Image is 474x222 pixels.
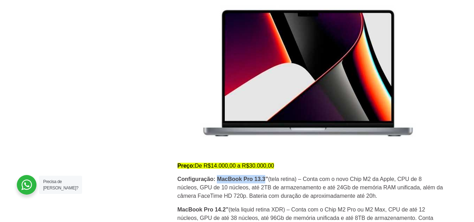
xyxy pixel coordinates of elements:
[178,207,229,213] strong: MacBook Pro 14.2”
[178,175,444,200] p: (tela retina) – Conta com o novo Chip M2 da Apple, CPU de 8 núcleos, GPU de 10 núcleos, até 2TB d...
[439,188,474,222] div: Widget de chat
[178,176,268,182] strong: Configuração: MacBook Pro 13.3”
[439,188,474,222] iframe: Chat Widget
[43,179,78,190] span: Precisa de [PERSON_NAME]?
[178,163,195,169] strong: Preço:
[178,163,274,169] mark: De R$14.000,00 a R$30.000,00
